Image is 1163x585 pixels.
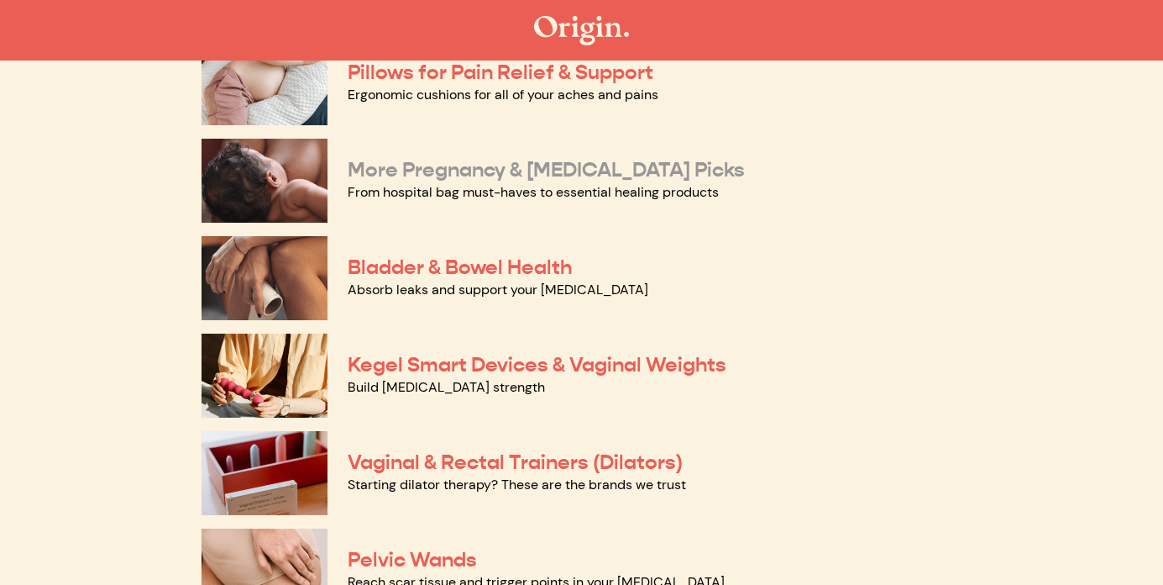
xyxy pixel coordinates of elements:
[348,476,686,493] a: Starting dilator therapy? These are the brands we trust
[348,86,658,103] a: Ergonomic cushions for all of your aches and pains
[348,378,545,396] a: Build [MEDICAL_DATA] strength
[202,236,327,320] img: Bladder & Bowel Health
[348,255,572,280] a: Bladder & Bowel Health
[202,139,327,223] img: More Pregnancy & Postpartum Picks
[348,157,745,182] a: More Pregnancy & [MEDICAL_DATA] Picks
[348,352,726,377] a: Kegel Smart Devices & Vaginal Weights
[534,16,629,45] img: The Origin Shop
[348,281,648,298] a: Absorb leaks and support your [MEDICAL_DATA]
[202,334,327,418] img: Kegel Smart Devices & Vaginal Weights
[348,183,719,201] a: From hospital bag must-haves to essential healing products
[202,431,327,515] img: Vaginal & Rectal Trainers (Dilators)
[348,547,477,572] a: Pelvic Wands
[348,60,653,85] a: Pillows for Pain Relief & Support
[202,41,327,125] img: Pillows for Pain Relief & Support
[348,450,683,475] a: Vaginal & Rectal Trainers (Dilators)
